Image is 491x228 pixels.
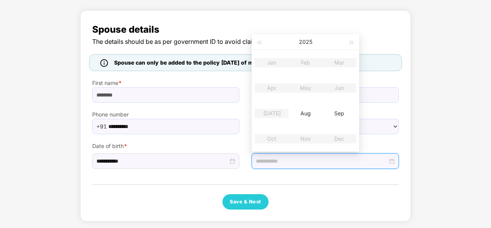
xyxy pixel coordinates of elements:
[96,121,107,132] span: +91
[100,59,108,67] img: icon
[299,34,312,50] button: 2025
[92,142,239,150] label: Date of birth
[114,58,274,67] span: Spouse can only be added to the policy [DATE] of marriage.
[322,101,356,126] td: 2025-09
[92,22,399,37] span: Spouse details
[92,79,239,87] label: First name
[92,37,399,47] span: The details should be as per government ID to avoid claim rejections.
[328,109,351,118] div: Sep
[222,194,269,210] button: Save & Next
[92,110,239,119] label: Phone number
[289,101,322,126] td: 2025-08
[294,109,317,118] div: Aug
